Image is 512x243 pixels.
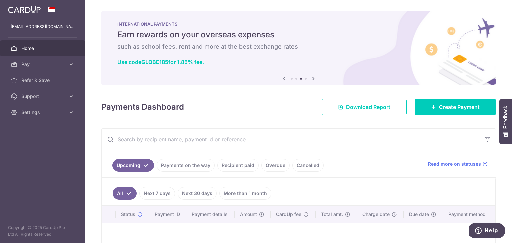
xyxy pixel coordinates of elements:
a: Recipient paid [217,159,259,172]
span: Status [121,211,135,218]
img: International Payment Banner [101,11,496,85]
a: Read more on statuses [428,161,488,167]
span: Refer & Save [21,77,65,84]
a: Download Report [322,99,407,115]
span: Feedback [503,106,509,129]
button: Feedback - Show survey [499,99,512,144]
span: Create Payment [439,103,480,111]
th: Payment ID [149,206,187,223]
a: Use codeGLOBE185for 1.85% fee. [117,59,204,65]
a: Upcoming [112,159,154,172]
b: GLOBE185 [141,59,168,65]
span: Amount [240,211,257,218]
a: Payments on the way [157,159,215,172]
img: CardUp [8,5,41,13]
span: Total amt. [321,211,343,218]
span: Read more on statuses [428,161,481,167]
span: Home [21,45,65,52]
th: Payment method [443,206,495,223]
span: Pay [21,61,65,68]
span: Settings [21,109,65,116]
a: Overdue [261,159,290,172]
p: INTERNATIONAL PAYMENTS [117,21,480,27]
a: Cancelled [292,159,324,172]
a: Create Payment [415,99,496,115]
span: Download Report [346,103,390,111]
a: Next 30 days [178,187,217,200]
input: Search by recipient name, payment id or reference [102,129,480,150]
h5: Earn rewards on your overseas expenses [117,29,480,40]
a: All [113,187,137,200]
a: More than 1 month [219,187,271,200]
h6: such as school fees, rent and more at the best exchange rates [117,43,480,51]
h4: Payments Dashboard [101,101,184,113]
span: CardUp fee [276,211,301,218]
iframe: Opens a widget where you can find more information [469,223,505,240]
span: Due date [409,211,429,218]
a: Next 7 days [139,187,175,200]
span: Support [21,93,65,100]
th: Payment details [186,206,235,223]
span: Charge date [362,211,390,218]
p: [EMAIL_ADDRESS][DOMAIN_NAME] [11,23,75,30]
